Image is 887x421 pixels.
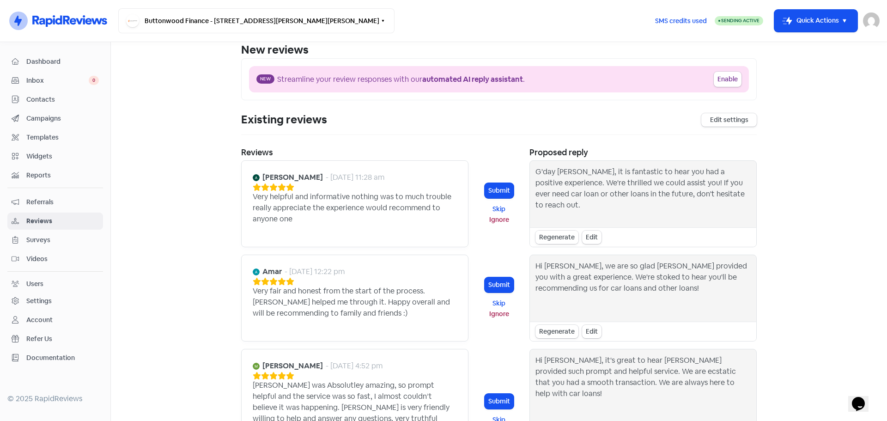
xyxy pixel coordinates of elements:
[714,72,741,87] button: Enable
[26,254,99,264] span: Videos
[655,16,707,26] span: SMS credits used
[285,266,345,277] div: - [DATE] 12:22 pm
[262,172,323,183] b: [PERSON_NAME]
[7,72,103,89] a: Inbox 0
[26,197,99,207] span: Referrals
[535,261,751,316] div: Hi [PERSON_NAME], we are so glad [PERSON_NAME] provided you with a great experience. We're stoked...
[26,315,53,325] div: Account
[485,204,514,214] button: Skip
[26,76,89,85] span: Inbox
[582,325,601,338] div: Edit
[863,12,880,29] img: User
[7,232,103,249] a: Surveys
[848,384,878,412] iframe: chat widget
[241,42,757,58] div: New reviews
[7,293,103,310] a: Settings
[485,309,514,319] button: Ignore
[715,15,763,26] a: Sending Active
[485,183,514,198] button: Submit
[7,53,103,70] a: Dashboard
[7,393,103,404] div: © 2025 RapidReviews
[529,146,757,159] div: Proposed reply
[535,325,578,338] div: Regenerate
[485,394,514,409] button: Submit
[7,167,103,184] a: Reports
[7,349,103,366] a: Documentation
[118,8,395,33] button: Buttonwood Finance - [STREET_ADDRESS][PERSON_NAME][PERSON_NAME]
[277,74,525,85] div: Streamline your review responses with our .
[721,18,759,24] span: Sending Active
[7,275,103,293] a: Users
[89,76,99,85] span: 0
[485,277,514,293] button: Submit
[582,231,601,244] div: Edit
[26,152,99,161] span: Widgets
[253,191,457,225] div: Very helpful and informative nothing was to much trouble really appreciate the experience would r...
[253,286,457,319] div: Very fair and honest from the start of the process. [PERSON_NAME] helped me through it. Happy ove...
[485,214,514,225] button: Ignore
[253,268,260,275] img: Avatar
[7,129,103,146] a: Templates
[326,360,383,372] div: - [DATE] 4:52 pm
[241,111,327,128] div: Existing reviews
[647,15,715,25] a: SMS credits used
[26,57,99,67] span: Dashboard
[26,171,99,180] span: Reports
[26,114,99,123] span: Campaigns
[535,231,578,244] div: Regenerate
[7,250,103,268] a: Videos
[485,298,514,309] button: Skip
[7,194,103,211] a: Referrals
[262,266,282,277] b: Amar
[26,296,52,306] div: Settings
[26,334,99,344] span: Refer Us
[26,279,43,289] div: Users
[7,110,103,127] a: Campaigns
[241,146,468,159] div: Reviews
[26,133,99,142] span: Templates
[701,113,757,127] a: Edit settings
[326,172,384,183] div: - [DATE] 11:28 am
[26,353,99,363] span: Documentation
[253,174,260,181] img: Avatar
[26,235,99,245] span: Surveys
[26,95,99,104] span: Contacts
[7,91,103,108] a: Contacts
[26,216,99,226] span: Reviews
[422,74,523,84] b: automated AI reply assistant
[7,148,103,165] a: Widgets
[7,330,103,348] a: Refer Us
[7,311,103,329] a: Account
[7,213,103,230] a: Reviews
[253,363,260,370] img: Avatar
[774,10,857,32] button: Quick Actions
[535,166,751,222] div: G'day [PERSON_NAME], it is fantastic to hear you had a positive experience. We're thrilled we cou...
[262,360,323,372] b: [PERSON_NAME]
[256,74,274,84] span: New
